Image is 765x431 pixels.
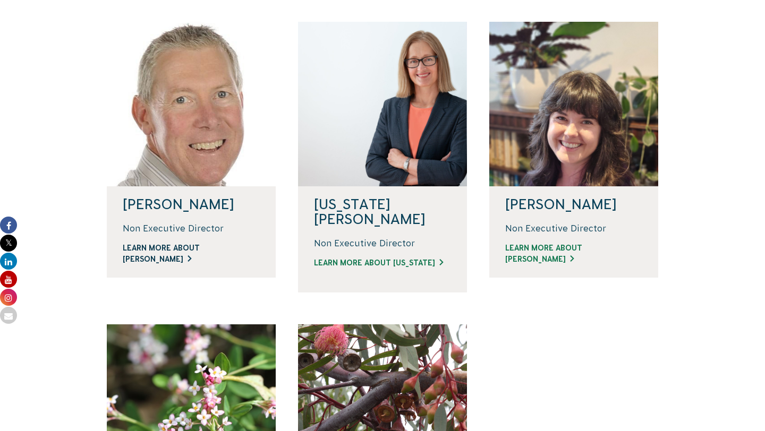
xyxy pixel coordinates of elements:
h4: [PERSON_NAME] [505,197,642,212]
h4: [US_STATE][PERSON_NAME] [314,197,451,227]
a: LEARN MORE ABOUT [US_STATE] [314,257,451,269]
a: LEARN MORE ABOUT [PERSON_NAME] [505,243,642,265]
p: Non Executive Director [123,222,260,234]
p: Non Executive Director [314,237,451,249]
a: LEARN MORE ABOUT [PERSON_NAME] [123,243,260,265]
p: Non Executive Director [505,222,642,234]
h4: [PERSON_NAME] [123,197,260,212]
